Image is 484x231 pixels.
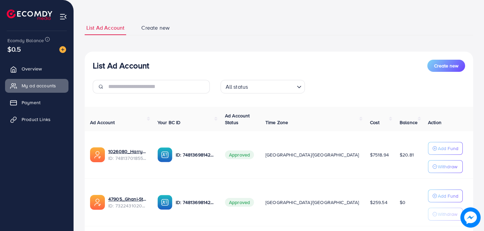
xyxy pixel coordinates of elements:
img: ic-ba-acc.ded83a64.svg [158,195,172,210]
span: List Ad Account [86,24,124,32]
input: Search for option [250,81,294,92]
img: image [59,46,66,53]
p: Withdraw [438,163,457,171]
span: Create new [141,24,170,32]
span: Product Links [22,116,51,123]
button: Create new [427,60,465,72]
span: Payment [22,99,40,106]
a: My ad accounts [5,79,68,92]
img: menu [59,13,67,21]
span: ID: 7481370185598025729 [108,155,147,162]
p: Add Fund [438,144,458,152]
img: ic-ads-acc.e4c84228.svg [90,147,105,162]
span: My ad accounts [22,82,56,89]
p: Add Fund [438,192,458,200]
span: $259.54 [370,199,388,206]
span: ID: 7322431020572327937 [108,202,147,209]
span: $0 [400,199,405,206]
span: Create new [434,62,458,69]
span: Approved [225,150,254,159]
img: ic-ads-acc.e4c84228.svg [90,195,105,210]
span: Time Zone [265,119,288,126]
button: Withdraw [428,208,463,221]
p: ID: 7481369814251044881 [176,198,214,206]
span: [GEOGRAPHIC_DATA]/[GEOGRAPHIC_DATA] [265,151,359,158]
span: Approved [225,198,254,207]
span: $7518.94 [370,151,389,158]
span: $20.81 [400,151,414,158]
span: Action [428,119,442,126]
a: Product Links [5,113,68,126]
span: [GEOGRAPHIC_DATA]/[GEOGRAPHIC_DATA] [265,199,359,206]
button: Add Fund [428,190,463,202]
span: All status [224,82,250,92]
a: 47905_Ghani-Store_1704886350257 [108,196,147,202]
img: logo [7,9,52,20]
p: ID: 7481369814251044881 [176,151,214,159]
img: ic-ba-acc.ded83a64.svg [158,147,172,162]
span: Overview [22,65,42,72]
span: Balance [400,119,418,126]
span: $0.5 [7,44,21,54]
p: Withdraw [438,210,457,218]
div: <span class='underline'>47905_Ghani-Store_1704886350257</span></br>7322431020572327937 [108,196,147,209]
button: Add Fund [428,142,463,155]
a: Payment [5,96,68,109]
a: Overview [5,62,68,76]
button: Withdraw [428,160,463,173]
a: 1026080_Harrys Store_1741892246211 [108,148,147,155]
div: <span class='underline'>1026080_Harrys Store_1741892246211</span></br>7481370185598025729 [108,148,147,162]
span: Ecomdy Balance [7,37,44,44]
img: image [460,207,481,228]
span: Your BC ID [158,119,181,126]
span: Cost [370,119,380,126]
span: Ad Account [90,119,115,126]
span: Ad Account Status [225,112,250,126]
h3: List Ad Account [93,61,149,70]
div: Search for option [221,80,305,93]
